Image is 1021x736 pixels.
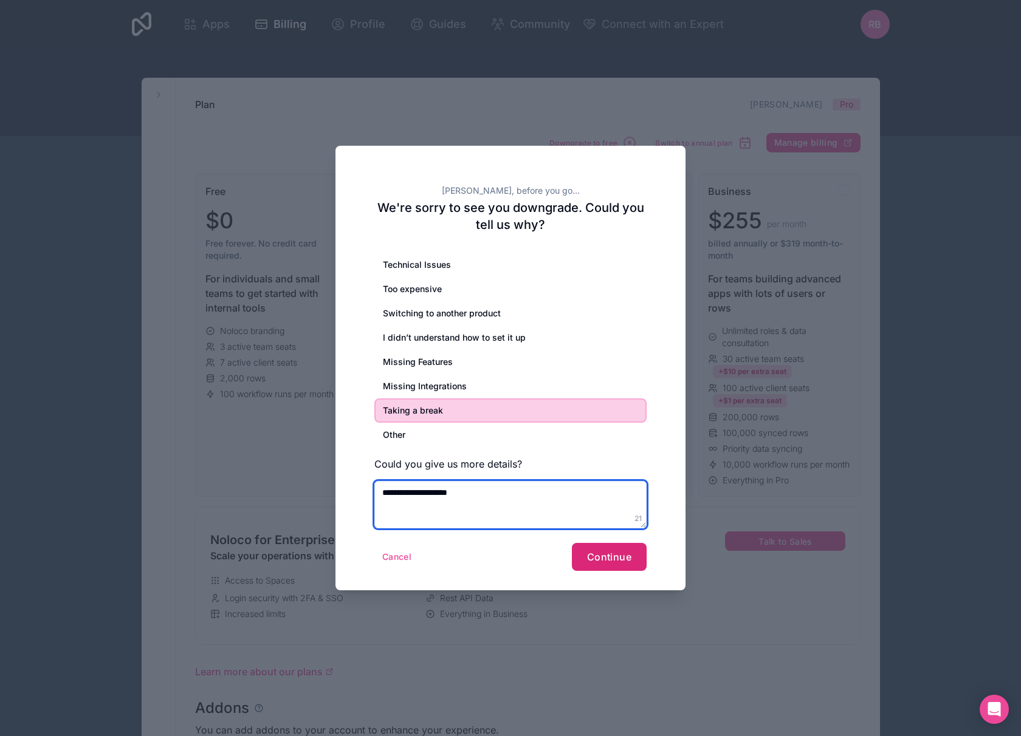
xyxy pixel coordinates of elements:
div: Switching to another product [374,301,647,325]
div: I didn’t understand how to set it up [374,325,647,350]
div: Other [374,423,647,447]
h3: Could you give us more details? [374,457,647,471]
div: Technical Issues [374,253,647,277]
button: Cancel [374,547,419,567]
div: Too expensive [374,277,647,301]
button: Continue [572,543,647,571]
span: Continue [587,551,631,563]
div: Missing Features [374,350,647,374]
div: Taking a break [374,398,647,423]
div: Missing Integrations [374,374,647,398]
h2: We're sorry to see you downgrade. Could you tell us why? [374,199,647,233]
div: Open Intercom Messenger [980,695,1009,724]
h2: [PERSON_NAME], before you go... [374,185,647,197]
